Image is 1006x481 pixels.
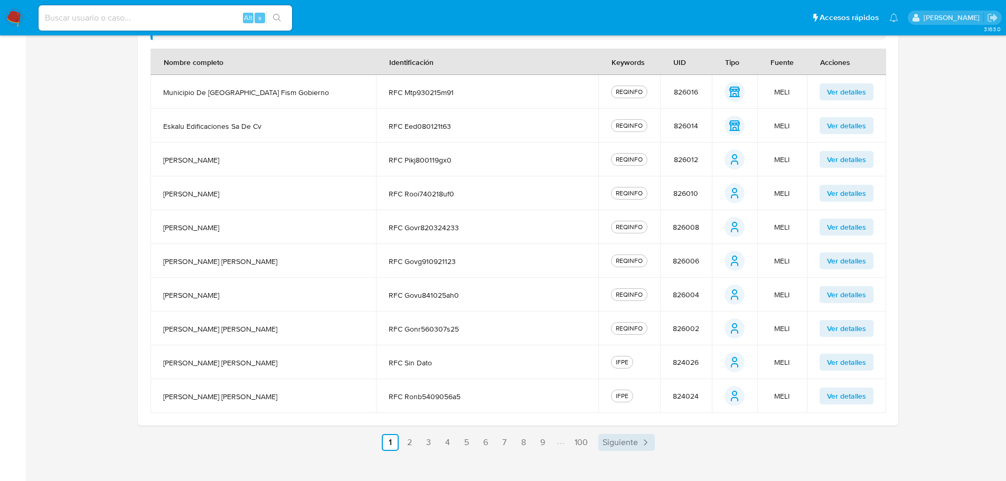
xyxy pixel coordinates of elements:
span: 3.163.0 [984,25,1001,33]
span: Accesos rápidos [820,12,879,23]
span: s [258,13,261,23]
a: Salir [987,12,998,23]
a: Notificaciones [889,13,898,22]
input: Buscar usuario o caso... [39,11,292,25]
span: Alt [244,13,252,23]
button: search-icon [266,11,288,25]
p: nicolas.tyrkiel@mercadolibre.com [924,13,983,23]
